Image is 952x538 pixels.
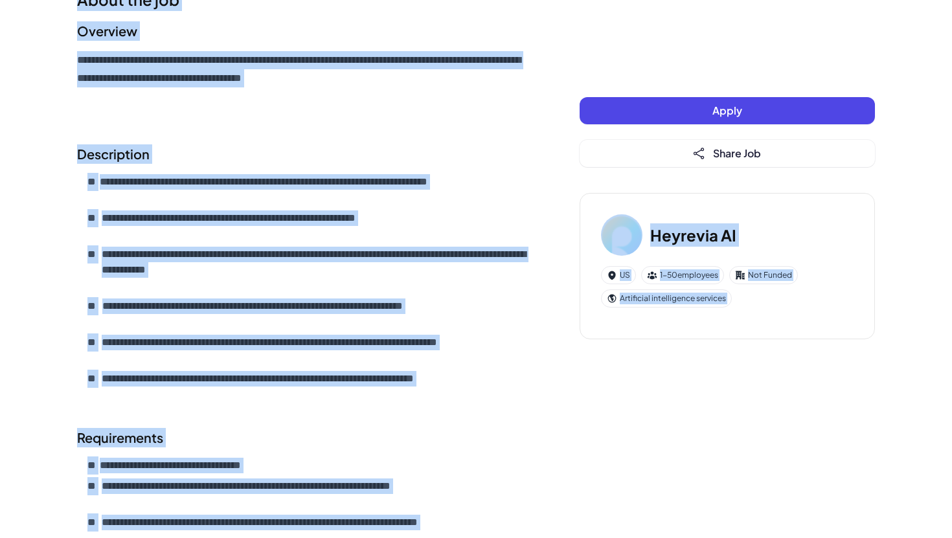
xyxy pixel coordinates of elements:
h2: Description [77,144,528,164]
div: Not Funded [729,266,798,284]
button: Apply [580,97,875,124]
span: Apply [712,104,742,117]
h2: Requirements [77,428,528,447]
button: Share Job [580,140,875,167]
div: 1-50 employees [641,266,724,284]
div: US [601,266,636,284]
img: He [601,214,642,256]
span: Share Job [713,146,761,160]
h2: Overview [77,21,528,41]
div: Artificial intelligence services [601,289,732,308]
h3: Heyrevia AI [650,223,736,247]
